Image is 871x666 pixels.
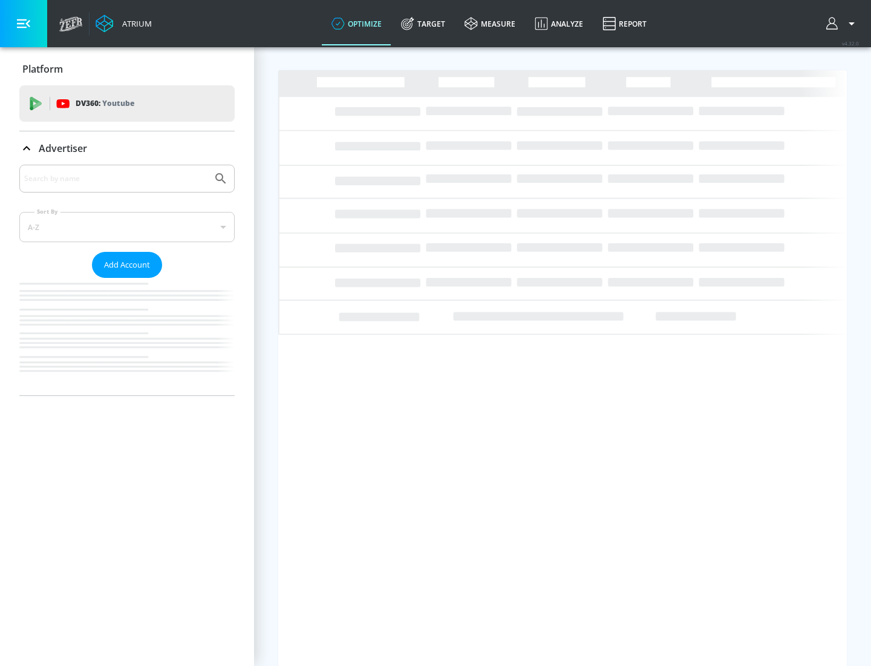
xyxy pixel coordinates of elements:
[525,2,593,45] a: Analyze
[24,171,207,186] input: Search by name
[322,2,391,45] a: optimize
[96,15,152,33] a: Atrium
[19,278,235,395] nav: list of Advertiser
[104,258,150,272] span: Add Account
[19,212,235,242] div: A-Z
[19,85,235,122] div: DV360: Youtube
[92,252,162,278] button: Add Account
[19,52,235,86] div: Platform
[19,131,235,165] div: Advertiser
[593,2,656,45] a: Report
[117,18,152,29] div: Atrium
[19,165,235,395] div: Advertiser
[455,2,525,45] a: measure
[842,40,859,47] span: v 4.32.0
[34,208,60,216] label: Sort By
[102,97,134,110] p: Youtube
[39,142,87,155] p: Advertiser
[391,2,455,45] a: Target
[76,97,134,110] p: DV360:
[22,62,63,76] p: Platform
